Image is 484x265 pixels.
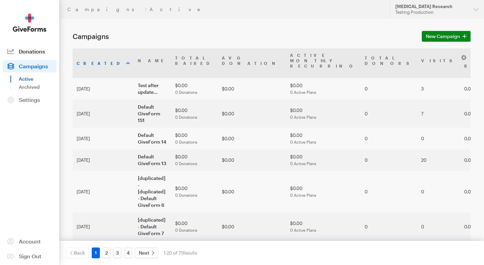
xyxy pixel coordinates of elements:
[171,171,218,213] td: $0.00
[134,78,171,100] td: Test after update...
[164,248,197,258] div: 1-20 of 71
[171,149,218,171] td: $0.00
[73,48,134,78] th: Created: activate to sort column ascending
[73,32,414,40] h1: Campaigns
[3,94,56,106] a: Settings
[286,48,361,78] th: Active MonthlyRecurring: activate to sort column ascending
[171,78,218,100] td: $0.00
[19,63,48,69] span: Campaigns
[218,149,286,171] td: $0.00
[175,115,197,119] span: 0 Donations
[124,248,132,258] a: 4
[290,90,316,94] span: 0 Active Plans
[171,48,218,78] th: TotalRaised: activate to sort column ascending
[286,128,361,149] td: $0.00
[218,48,286,78] th: AvgDonation: activate to sort column ascending
[171,100,218,128] td: $0.00
[286,100,361,128] td: $0.00
[290,140,316,144] span: 0 Active Plans
[139,249,149,257] span: Next
[361,100,417,128] td: 0
[3,45,56,58] a: Donations
[417,100,460,128] td: 7
[417,78,460,100] td: 3
[290,228,316,232] span: 0 Active Plans
[290,193,316,197] span: 0 Active Plans
[417,128,460,149] td: 0
[361,213,417,241] td: 0
[417,213,460,241] td: 0
[103,248,111,258] a: 2
[426,32,460,40] span: New Campaign
[175,228,197,232] span: 0 Donations
[3,250,56,262] a: Sign Out
[290,161,316,166] span: 0 Active Plans
[134,48,171,78] th: Name: activate to sort column ascending
[134,149,171,171] td: Default GiveForm 13
[171,128,218,149] td: $0.00
[134,100,171,128] td: Default GiveForm 151
[3,235,56,248] a: Account
[286,149,361,171] td: $0.00
[175,90,197,94] span: 0 Donations
[395,9,468,15] div: Testing Production
[19,48,45,54] span: Donations
[286,171,361,213] td: $0.00
[361,128,417,149] td: 0
[218,128,286,149] td: $0.00
[113,248,121,258] a: 3
[286,213,361,241] td: $0.00
[134,128,171,149] td: Default GiveForm 14
[422,31,471,42] a: New Campaign
[175,161,197,166] span: 0 Donations
[218,100,286,128] td: $0.00
[73,128,134,149] td: [DATE]
[19,75,56,83] a: Active
[286,78,361,100] td: $0.00
[361,78,417,100] td: 0
[134,213,171,241] td: [duplicated] - Default GiveForm 7
[13,13,46,32] img: GiveForms
[67,7,142,12] a: Campaigns
[73,213,134,241] td: [DATE]
[73,149,134,171] td: [DATE]
[73,100,134,128] td: [DATE]
[19,97,40,103] span: Settings
[19,83,56,91] a: Archived
[183,250,197,256] span: Results
[175,140,197,144] span: 0 Donations
[73,171,134,213] td: [DATE]
[417,171,460,213] td: 0
[134,171,171,213] td: [duplicated] - [duplicated] - Default GiveForm 6
[417,48,460,78] th: Visits: activate to sort column ascending
[171,213,218,241] td: $0.00
[218,171,286,213] td: $0.00
[218,78,286,100] td: $0.00
[218,213,286,241] td: $0.00
[19,253,41,259] span: Sign Out
[417,149,460,171] td: 20
[361,48,417,78] th: TotalDonors: activate to sort column ascending
[3,60,56,72] a: Campaigns
[175,193,197,197] span: 0 Donations
[361,171,417,213] td: 0
[135,248,158,258] a: Next
[290,115,316,119] span: 0 Active Plans
[361,149,417,171] td: 0
[73,78,134,100] td: [DATE]
[395,4,468,9] div: [MEDICAL_DATA] Research
[19,238,41,244] span: Account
